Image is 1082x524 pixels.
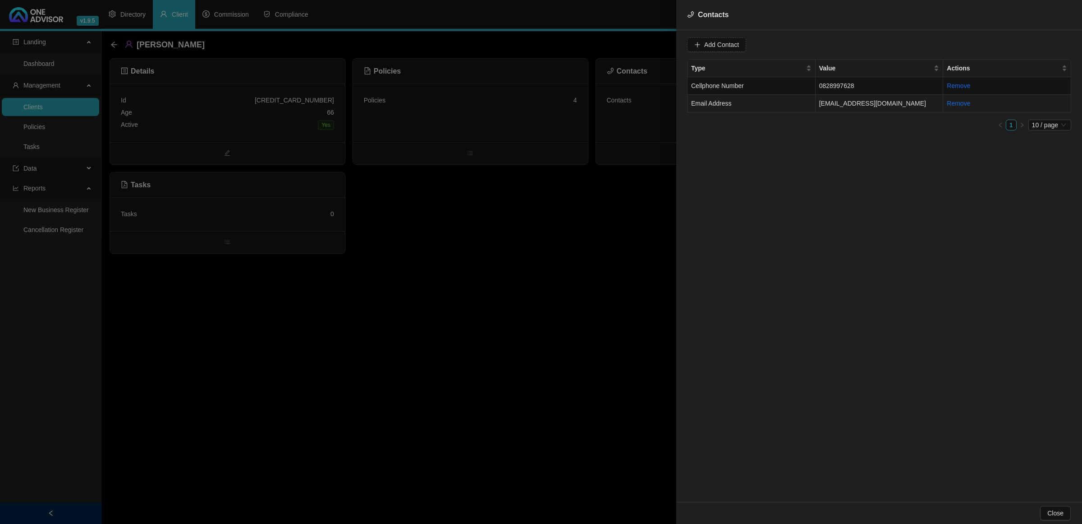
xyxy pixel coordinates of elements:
[816,60,944,77] th: Value
[995,120,1006,130] button: left
[1040,506,1071,520] button: Close
[947,100,970,107] a: Remove
[691,82,744,89] span: Cellphone Number
[704,40,739,50] span: Add Contact
[943,60,1071,77] th: Actions
[687,37,746,52] button: Add Contact
[688,60,816,77] th: Type
[1017,120,1027,130] li: Next Page
[1006,120,1016,130] a: 1
[691,100,731,107] span: Email Address
[998,122,1003,128] span: left
[1047,508,1064,518] span: Close
[995,120,1006,130] li: Previous Page
[947,63,1060,73] span: Actions
[691,63,804,73] span: Type
[1032,120,1068,130] span: 10 / page
[947,82,970,89] a: Remove
[816,95,944,112] td: [EMAIL_ADDRESS][DOMAIN_NAME]
[1017,120,1027,130] button: right
[687,11,694,18] span: phone
[1019,122,1025,128] span: right
[1006,120,1017,130] li: 1
[694,42,701,48] span: plus
[816,77,944,95] td: 0828997628
[698,11,729,19] span: Contacts
[1028,120,1071,130] div: Page Size
[819,63,932,73] span: Value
